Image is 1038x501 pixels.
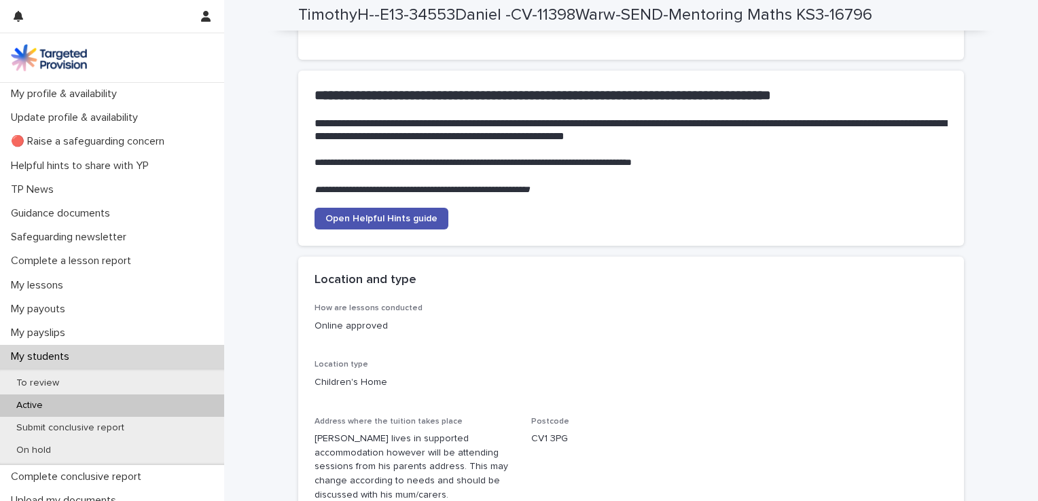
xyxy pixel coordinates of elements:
[315,360,368,369] span: Location type
[315,375,948,390] p: Children's Home
[5,327,76,339] p: My payslips
[531,432,732,446] p: CV1 3PG
[5,377,70,389] p: To review
[5,88,128,100] p: My profile & availability
[5,207,121,220] p: Guidance documents
[5,350,80,363] p: My students
[5,422,135,434] p: Submit conclusive report
[5,135,175,148] p: 🔴 Raise a safeguarding concern
[315,417,463,426] span: Address where the tuition takes place
[5,111,149,124] p: Update profile & availability
[5,279,74,292] p: My lessons
[5,160,160,172] p: Helpful hints to share with YP
[5,183,65,196] p: TP News
[5,303,76,316] p: My payouts
[11,44,87,71] img: M5nRWzHhSzIhMunXDL62
[325,214,437,223] span: Open Helpful Hints guide
[5,445,62,456] p: On hold
[315,319,515,333] p: Online approved
[315,208,448,229] a: Open Helpful Hints guide
[315,273,416,288] h2: Location and type
[315,304,423,312] span: How are lessons conducted
[531,417,569,426] span: Postcode
[5,231,137,244] p: Safeguarding newsletter
[298,5,872,25] h2: TimothyH--E13-34553Daniel -CV-11398Warw-SEND-Mentoring Maths KS3-16796
[5,400,54,411] p: Active
[5,470,152,483] p: Complete conclusive report
[5,255,142,267] p: Complete a lesson report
